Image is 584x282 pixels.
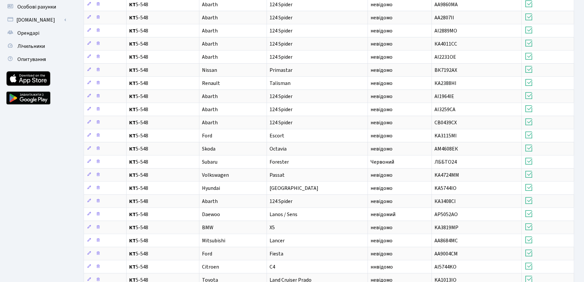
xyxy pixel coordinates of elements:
[371,185,393,192] span: невідомо
[434,40,457,48] span: КА4011СС
[129,250,136,257] b: КТ
[270,171,285,179] span: Passat
[202,250,212,257] span: Ford
[270,80,291,87] span: Talisman
[270,40,292,48] span: 124 Spider
[129,94,196,99] span: 5-548
[129,107,196,112] span: 5-548
[202,67,217,74] span: Nissan
[371,158,394,166] span: Червоний
[202,158,217,166] span: Subaru
[270,119,292,126] span: 124 Spider
[270,27,292,34] span: 124 Spider
[202,40,218,48] span: Abarth
[129,237,136,244] b: КТ
[371,40,393,48] span: невідомо
[202,237,225,244] span: Mitsubishi
[434,211,458,218] span: АР5052АО
[270,250,283,257] span: Fiesta
[17,43,45,50] span: Лічильники
[270,1,292,8] span: 124 Spider
[371,27,393,34] span: невідомо
[202,132,212,139] span: Ford
[129,159,196,165] span: 5-548
[129,132,136,139] b: КТ
[202,263,219,271] span: Citroen
[202,171,229,179] span: Volkswagen
[434,119,457,126] span: СВ0439СХ
[129,106,136,113] b: КТ
[129,120,196,125] span: 5-548
[129,1,136,8] b: КТ
[3,13,69,27] a: [DOMAIN_NAME]
[129,146,196,151] span: 5-548
[270,198,292,205] span: 124 Spider
[270,67,292,74] span: Primastar
[3,27,69,40] a: Орендарі
[434,237,458,244] span: AA8684MC
[202,224,213,231] span: BMW
[434,158,457,166] span: ЛББТО24
[270,106,292,113] span: 124 Spider
[434,80,456,87] span: КА2388НІ
[371,1,393,8] span: невідомо
[371,211,395,218] span: невідомий
[371,119,393,126] span: невідомо
[434,250,458,257] span: AA9004CM
[17,56,46,63] span: Опитування
[202,198,218,205] span: Abarth
[270,185,318,192] span: [GEOGRAPHIC_DATA]
[129,53,136,61] b: КТ
[434,263,456,271] span: AI5744KO
[129,171,136,179] b: КТ
[270,211,297,218] span: Lanos / Sens
[371,93,393,100] span: невідомо
[270,224,275,231] span: X5
[371,132,393,139] span: невідомо
[434,67,457,74] span: ВК7192АХ
[270,132,284,139] span: Escort
[129,68,196,73] span: 5-548
[371,67,393,74] span: невідомо
[371,237,393,244] span: невідомо
[434,93,454,100] span: АІ1964ІЕ
[17,3,56,10] span: Особові рахунки
[434,198,456,205] span: КА3408CI
[371,198,393,205] span: невідомо
[129,40,136,48] b: КТ
[3,40,69,53] a: Лічильники
[270,14,292,21] span: 124 Spider
[129,67,136,74] b: КТ
[129,2,196,7] span: 5-548
[3,0,69,13] a: Особові рахунки
[434,27,457,34] span: АІ2889МО
[129,93,136,100] b: КТ
[3,53,69,66] a: Опитування
[371,145,393,152] span: невідомо
[434,53,456,61] span: АІ2231ОЕ
[129,198,136,205] b: КТ
[270,263,275,271] span: C4
[202,27,218,34] span: Abarth
[129,224,136,231] b: КТ
[129,199,196,204] span: 5-548
[129,158,136,166] b: КТ
[202,185,220,192] span: Hyundai
[270,93,292,100] span: 124 Spider
[202,1,218,8] span: Abarth
[202,53,218,61] span: Abarth
[202,106,218,113] span: Abarth
[371,263,393,271] span: ннвідомо
[434,132,457,139] span: KA3115MI
[202,80,220,87] span: Renault
[129,41,196,47] span: 5-548
[371,14,393,21] span: невідомо
[129,212,196,217] span: 5-548
[129,264,196,270] span: 5-548
[129,172,196,178] span: 5-548
[270,53,292,61] span: 124 Spider
[434,1,458,8] span: АА9860МА
[129,251,196,256] span: 5-548
[434,185,456,192] span: KA5744IO
[129,54,196,60] span: 5-548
